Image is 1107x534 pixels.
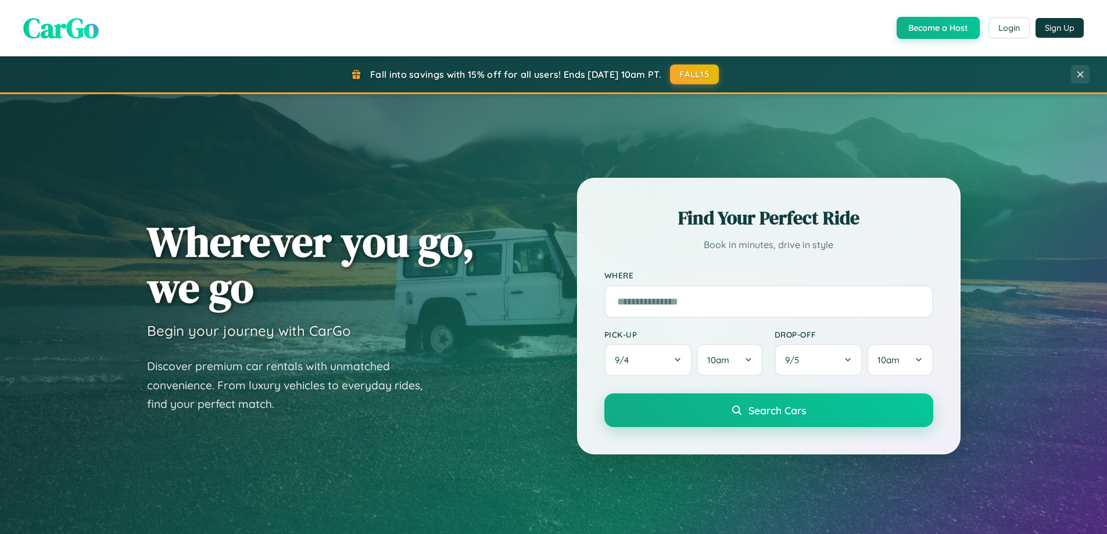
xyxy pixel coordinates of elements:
[775,329,933,339] label: Drop-off
[23,9,99,47] span: CarGo
[670,64,719,84] button: FALL15
[147,218,475,310] h1: Wherever you go, we go
[748,404,806,417] span: Search Cars
[988,17,1030,38] button: Login
[877,354,900,365] span: 10am
[604,236,933,253] p: Book in minutes, drive in style
[604,329,763,339] label: Pick-up
[604,393,933,427] button: Search Cars
[615,354,635,365] span: 9 / 4
[867,344,933,376] button: 10am
[604,271,933,281] label: Where
[707,354,729,365] span: 10am
[604,344,693,376] button: 9/4
[604,205,933,231] h2: Find Your Perfect Ride
[147,322,351,339] h3: Begin your journey with CarGo
[147,357,438,414] p: Discover premium car rentals with unmatched convenience. From luxury vehicles to everyday rides, ...
[775,344,863,376] button: 9/5
[370,69,661,80] span: Fall into savings with 15% off for all users! Ends [DATE] 10am PT.
[897,17,980,39] button: Become a Host
[785,354,805,365] span: 9 / 5
[1036,18,1084,38] button: Sign Up
[697,344,762,376] button: 10am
